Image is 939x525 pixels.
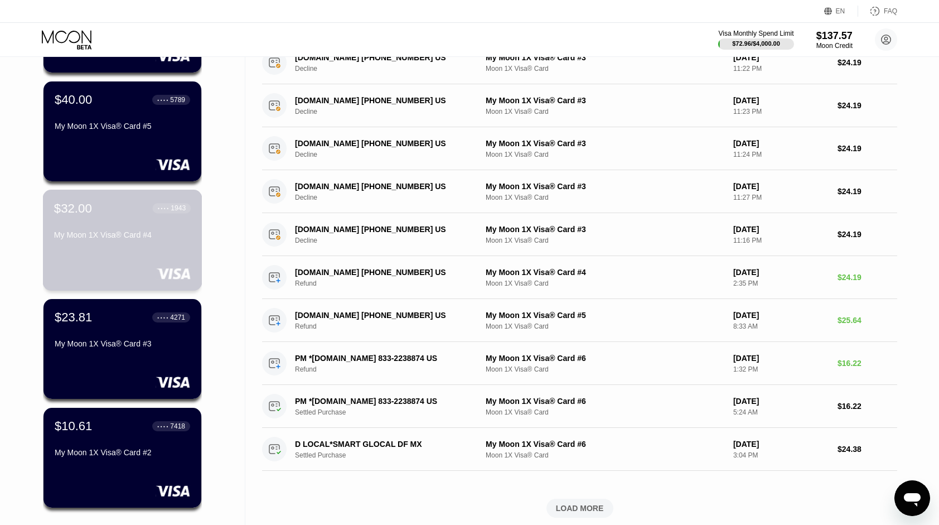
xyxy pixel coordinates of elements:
div: ● ● ● ● [157,425,168,428]
div: 4271 [170,314,185,321]
div: [DATE] [733,440,829,449]
div: $23.81● ● ● ●4271My Moon 1X Visa® Card #3 [43,299,201,399]
div: ● ● ● ● [158,206,169,210]
div: Settled Purchase [295,408,488,416]
div: [DOMAIN_NAME] [PHONE_NUMBER] USDeclineMy Moon 1X Visa® Card #3Moon 1X Visa® Card[DATE]11:27 PM$24.19 [262,170,897,213]
div: [DOMAIN_NAME] [PHONE_NUMBER] US [295,53,475,62]
div: 7418 [170,422,185,430]
div: 11:16 PM [733,237,829,244]
div: My Moon 1X Visa® Card #5 [55,122,190,131]
div: My Moon 1X Visa® Card #3 [486,182,724,191]
div: $24.19 [838,101,897,110]
div: FAQ [858,6,897,17]
div: My Moon 1X Visa® Card #2 [55,448,190,457]
div: Moon 1X Visa® Card [486,151,724,158]
div: [DATE] [733,268,829,277]
div: Moon 1X Visa® Card [486,194,724,201]
div: PM *[DOMAIN_NAME] 833-2238874 USRefundMy Moon 1X Visa® Card #6Moon 1X Visa® Card[DATE]1:32 PM$16.22 [262,342,897,385]
div: $24.38 [838,445,897,454]
div: $24.19 [838,187,897,196]
div: Moon 1X Visa® Card [486,451,724,459]
div: EN [836,7,845,15]
iframe: Button to launch messaging window [894,480,930,516]
div: Decline [295,65,488,73]
div: My Moon 1X Visa® Card #3 [486,53,724,62]
div: [DATE] [733,397,829,406]
div: $32.00 [54,201,92,215]
div: PM *[DOMAIN_NAME] 833-2238874 US [295,354,475,363]
div: $137.57 [816,30,853,42]
div: $24.19 [838,144,897,153]
div: My Moon 1X Visa® Card #3 [486,225,724,234]
div: $23.81 [55,310,92,325]
div: [DOMAIN_NAME] [PHONE_NUMBER] USDeclineMy Moon 1X Visa® Card #3Moon 1X Visa® Card[DATE]11:24 PM$24.19 [262,127,897,170]
div: ● ● ● ● [157,98,168,102]
div: Settled Purchase [295,451,488,459]
div: My Moon 1X Visa® Card #3 [486,139,724,148]
div: Moon 1X Visa® Card [486,237,724,244]
div: My Moon 1X Visa® Card #6 [486,354,724,363]
div: $137.57Moon Credit [816,30,853,50]
div: $32.00● ● ● ●1943My Moon 1X Visa® Card #4 [43,190,201,290]
div: 11:22 PM [733,65,829,73]
div: My Moon 1X Visa® Card #3 [55,339,190,348]
div: [DOMAIN_NAME] [PHONE_NUMBER] US [295,182,475,191]
div: 5789 [170,96,185,104]
div: Moon 1X Visa® Card [486,108,724,115]
div: [DATE] [733,139,829,148]
div: 1:32 PM [733,365,829,373]
div: [DOMAIN_NAME] [PHONE_NUMBER] US [295,96,475,105]
div: Refund [295,365,488,373]
div: LOAD MORE [556,503,604,513]
div: My Moon 1X Visa® Card #5 [486,311,724,320]
div: $24.19 [838,273,897,282]
div: Moon 1X Visa® Card [486,365,724,373]
div: 1943 [171,204,186,212]
div: [DATE] [733,354,829,363]
div: Decline [295,237,488,244]
div: [DATE] [733,96,829,105]
div: Refund [295,280,488,287]
div: EN [824,6,858,17]
div: $72.96 / $4,000.00 [732,40,780,47]
div: 11:27 PM [733,194,829,201]
div: [DOMAIN_NAME] [PHONE_NUMBER] US [295,225,475,234]
div: $16.22 [838,359,897,368]
div: 3:04 PM [733,451,829,459]
div: My Moon 1X Visa® Card #6 [486,397,724,406]
div: $16.22 [838,402,897,411]
div: LOAD MORE [262,499,897,518]
div: FAQ [884,7,897,15]
div: Visa Monthly Spend Limit$72.96/$4,000.00 [718,30,793,50]
div: D LOCAL*SMART GLOCAL DF MX [295,440,475,449]
div: 11:24 PM [733,151,829,158]
div: [DATE] [733,311,829,320]
div: Moon 1X Visa® Card [486,408,724,416]
div: 2:35 PM [733,280,829,287]
div: [DOMAIN_NAME] [PHONE_NUMBER] US [295,268,475,277]
div: Refund [295,322,488,330]
div: $24.19 [838,230,897,239]
div: PM *[DOMAIN_NAME] 833-2238874 US [295,397,475,406]
div: D LOCAL*SMART GLOCAL DF MXSettled PurchaseMy Moon 1X Visa® Card #6Moon 1X Visa® Card[DATE]3:04 PM... [262,428,897,471]
div: 11:23 PM [733,108,829,115]
div: [DOMAIN_NAME] [PHONE_NUMBER] USRefundMy Moon 1X Visa® Card #4Moon 1X Visa® Card[DATE]2:35 PM$24.19 [262,256,897,299]
div: Moon 1X Visa® Card [486,322,724,330]
div: [DOMAIN_NAME] [PHONE_NUMBER] USDeclineMy Moon 1X Visa® Card #3Moon 1X Visa® Card[DATE]11:16 PM$24.19 [262,213,897,256]
div: $10.61 [55,419,92,434]
div: Decline [295,194,488,201]
div: Visa Monthly Spend Limit [718,30,793,37]
div: My Moon 1X Visa® Card #4 [486,268,724,277]
div: My Moon 1X Visa® Card #6 [486,440,724,449]
div: [DATE] [733,225,829,234]
div: [DATE] [733,53,829,62]
div: $24.19 [838,58,897,67]
div: My Moon 1X Visa® Card #4 [54,230,191,239]
div: [DOMAIN_NAME] [PHONE_NUMBER] USRefundMy Moon 1X Visa® Card #5Moon 1X Visa® Card[DATE]8:33 AM$25.64 [262,299,897,342]
div: My Moon 1X Visa® Card #3 [486,96,724,105]
div: [DOMAIN_NAME] [PHONE_NUMBER] US [295,139,475,148]
div: 8:33 AM [733,322,829,330]
div: Moon 1X Visa® Card [486,65,724,73]
div: [DATE] [733,182,829,191]
div: 5:24 AM [733,408,829,416]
